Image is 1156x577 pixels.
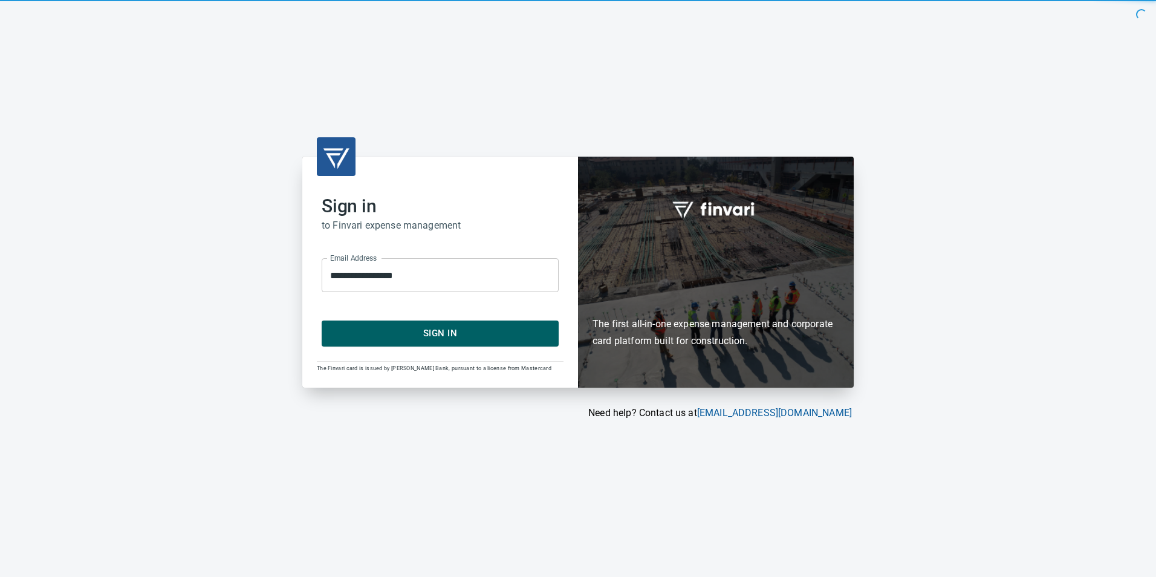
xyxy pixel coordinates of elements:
img: fullword_logo_white.png [671,195,761,223]
h6: The first all-in-one expense management and corporate card platform built for construction. [593,246,839,350]
p: Need help? Contact us at [302,406,852,420]
a: [EMAIL_ADDRESS][DOMAIN_NAME] [697,407,852,419]
h2: Sign in [322,195,559,217]
h6: to Finvari expense management [322,217,559,234]
button: Sign In [322,321,559,346]
div: Finvari [578,157,854,387]
span: Sign In [335,325,545,341]
span: The Finvari card is issued by [PERSON_NAME] Bank, pursuant to a license from Mastercard [317,365,551,371]
img: transparent_logo.png [322,142,351,171]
